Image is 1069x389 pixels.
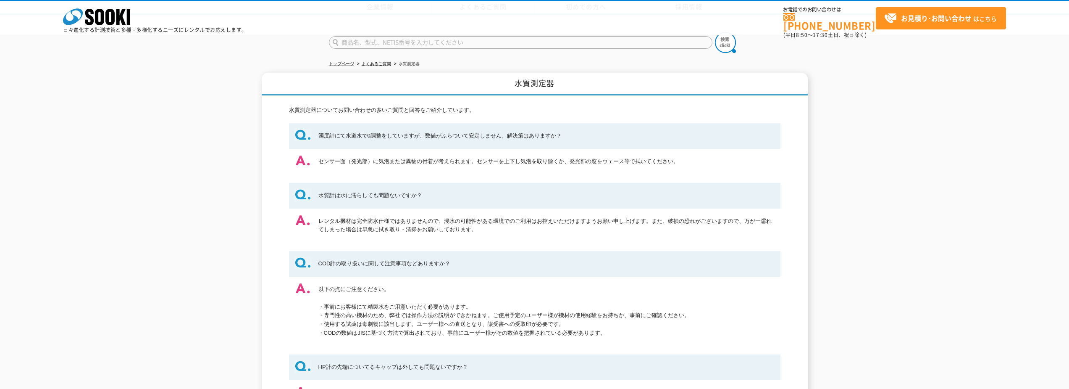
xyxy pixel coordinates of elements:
[392,60,420,69] li: 水質測定器
[289,355,780,380] dt: HP計の先端についてるキャップは外しても問題ないですか？
[289,106,780,115] p: 水質測定器についてお問い合わせの多いご質問と回答をご紹介しています。
[289,209,780,243] dd: レンタル機材は完全防水仕様ではありませんので、浸水の可能性がある環境でのご利用はお控えいただけますようお願い申し上げます。また、破損の恐れがございますので、万が一濡れてしまった場合は早急に拭き取...
[289,183,780,209] dt: 水質計は水に濡らしても問題ないですか？
[796,31,808,39] span: 8:50
[884,12,997,25] span: はこちら
[262,73,808,96] h1: 水質測定器
[901,13,972,23] strong: お見積り･お問い合わせ
[289,149,780,175] dd: センサー面（発光部）に気泡または異物の付着が考えられます。センサーを上下し気泡を取り除くか、発光部の窓をウェース等で拭いてください。
[362,61,391,66] a: よくあるご質問
[63,27,247,32] p: 日々進化する計測技術と多種・多様化するニーズにレンタルでお応えします。
[289,251,780,277] dt: COD計の取り扱いに関して注意事項などありますか？
[783,13,876,30] a: [PHONE_NUMBER]
[329,61,354,66] a: トップページ
[813,31,828,39] span: 17:30
[783,31,867,39] span: (平日 ～ 土日、祝日除く)
[876,7,1006,29] a: お見積り･お問い合わせはこちら
[289,123,780,149] dt: 濁度計にて水道水で0調整をしていますが、数値がふらついて安定しません。解決策はありますか？
[715,32,736,53] img: btn_search.png
[783,7,876,12] span: お電話でのお問い合わせは
[329,36,712,49] input: 商品名、型式、NETIS番号を入力してください
[289,277,780,346] dd: 以下の点にご注意ください。 ・事前にお客様にて精製水をご用意いただく必要があります。 ・専門性の高い機材のため、弊社では操作方法の説明ができかねます。ご使用予定のユーザー様が機材の使用経験をお持...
